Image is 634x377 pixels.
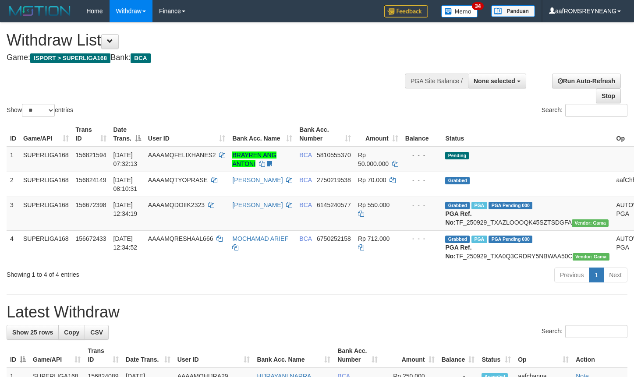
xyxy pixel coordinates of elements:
h1: Withdraw List [7,32,414,49]
th: Balance: activate to sort column ascending [438,343,478,368]
a: MOCHAMAD ARIEF [232,235,288,242]
img: panduan.png [491,5,535,17]
span: AAAAMQTYOPRASE [148,176,208,183]
a: CSV [85,325,109,340]
td: TF_250929_TXA0Q3CRDRY5NBWAA50C [442,230,613,264]
span: BCA [299,235,312,242]
a: Stop [596,88,621,103]
span: Rp 550.000 [358,201,390,208]
span: [DATE] 07:32:13 [113,152,138,167]
th: Bank Acc. Name: activate to sort column ascending [253,343,334,368]
span: 156672398 [76,201,106,208]
td: SUPERLIGA168 [20,197,72,230]
a: [PERSON_NAME] [232,176,283,183]
th: Op: activate to sort column ascending [514,343,572,368]
img: MOTION_logo.png [7,4,73,18]
b: PGA Ref. No: [445,244,471,260]
label: Show entries [7,104,73,117]
td: TF_250929_TXAZLOOOQK45SZTSDGFA [442,197,613,230]
span: Rp 712.000 [358,235,390,242]
span: 156824149 [76,176,106,183]
input: Search: [565,325,627,338]
th: Trans ID: activate to sort column ascending [84,343,122,368]
th: Amount: activate to sort column ascending [381,343,438,368]
b: PGA Ref. No: [445,210,471,226]
span: BCA [299,176,312,183]
span: CSV [90,329,103,336]
span: Copy 6145240577 to clipboard [317,201,351,208]
span: [DATE] 08:10:31 [113,176,138,192]
td: SUPERLIGA168 [20,230,72,264]
th: Game/API: activate to sort column ascending [20,122,72,147]
label: Search: [542,104,627,117]
a: Copy [58,325,85,340]
span: Copy [64,329,79,336]
th: Status [442,122,613,147]
img: Button%20Memo.svg [441,5,478,18]
th: ID [7,122,20,147]
th: User ID: activate to sort column ascending [174,343,254,368]
a: 1 [589,268,604,282]
td: 1 [7,147,20,172]
span: 34 [472,2,484,10]
span: Copy 6750252158 to clipboard [317,235,351,242]
span: Pending [445,152,469,159]
th: Date Trans.: activate to sort column descending [110,122,145,147]
button: None selected [468,74,526,88]
div: PGA Site Balance / [405,74,468,88]
span: Vendor URL: https://trx31.1velocity.biz [572,219,609,227]
div: Showing 1 to 4 of 4 entries [7,267,258,279]
th: Status: activate to sort column ascending [478,343,514,368]
span: [DATE] 12:34:52 [113,235,138,251]
th: Bank Acc. Number: activate to sort column ascending [296,122,354,147]
img: Feedback.jpg [384,5,428,18]
span: AAAAMQDOIIK2323 [148,201,205,208]
span: Grabbed [445,236,470,243]
span: Copy 5810555370 to clipboard [317,152,351,159]
div: - - - [405,201,439,209]
th: User ID: activate to sort column ascending [145,122,229,147]
span: 156821594 [76,152,106,159]
span: [DATE] 12:34:19 [113,201,138,217]
div: - - - [405,176,439,184]
div: - - - [405,151,439,159]
span: Marked by aafsoycanthlai [471,236,487,243]
th: Bank Acc. Name: activate to sort column ascending [229,122,296,147]
th: Trans ID: activate to sort column ascending [72,122,110,147]
span: ISPORT > SUPERLIGA168 [30,53,110,63]
label: Search: [542,325,627,338]
span: AAAAMQRESHAAL666 [148,235,213,242]
h4: Game: Bank: [7,53,414,62]
span: Marked by aafsoycanthlai [471,202,487,209]
span: AAAAMQFELIXHANES2 [148,152,216,159]
a: Run Auto-Refresh [552,74,621,88]
a: [PERSON_NAME] [232,201,283,208]
span: Vendor URL: https://trx31.1velocity.biz [573,253,609,261]
span: PGA Pending [489,236,532,243]
td: 4 [7,230,20,264]
th: Date Trans.: activate to sort column ascending [122,343,174,368]
a: BRAYREN ANG ANTONI [232,152,276,167]
a: Next [603,268,627,282]
td: 2 [7,172,20,197]
td: SUPERLIGA168 [20,147,72,172]
span: Show 25 rows [12,329,53,336]
a: Show 25 rows [7,325,59,340]
th: Game/API: activate to sort column ascending [29,343,84,368]
a: Previous [554,268,589,282]
th: Amount: activate to sort column ascending [354,122,402,147]
span: BCA [299,152,312,159]
span: 156672433 [76,235,106,242]
td: 3 [7,197,20,230]
th: Balance [402,122,442,147]
span: None selected [474,78,515,85]
span: Rp 50.000.000 [358,152,389,167]
th: Action [572,343,627,368]
th: Bank Acc. Number: activate to sort column ascending [334,343,381,368]
span: PGA Pending [489,202,532,209]
span: Copy 2750219538 to clipboard [317,176,351,183]
span: BCA [131,53,150,63]
th: ID: activate to sort column descending [7,343,29,368]
input: Search: [565,104,627,117]
select: Showentries [22,104,55,117]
